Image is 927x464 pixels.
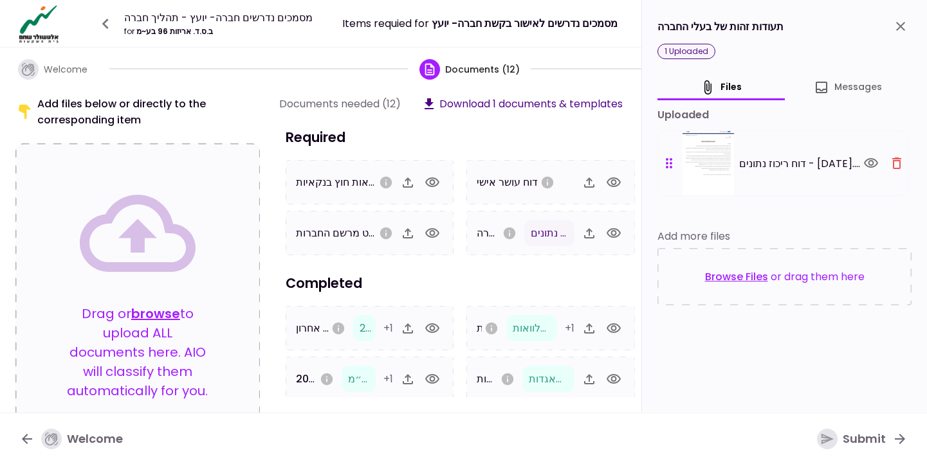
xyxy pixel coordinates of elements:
svg: אנא הורידו את הטופס מלמעלה. יש למלא ולהחזיר חתום על ידי הבעלים [540,175,555,190]
span: תעודת התאגדות [477,371,549,386]
span: +1 [383,321,393,335]
div: ב.ס.ד. אריזות 96 בע~מ [124,26,313,37]
span: דוח ריכוז נתונים - 13-08-2025.pdf [739,156,860,172]
div: תעודות זהות של בעלי החברה [657,15,912,37]
div: Submit [817,429,886,449]
button: Documents (12) [419,49,520,90]
span: מאזן בוחן אחרון (נדרש לקבלת [PERSON_NAME] ירוק) [296,321,542,335]
img: wGHtaabFb6VxgAAAABJRU5ErkJggg== [683,131,734,195]
div: Welcome [41,429,123,449]
span: פירות הלוואות מזרחי-טפחות.pdf [513,321,716,335]
span: פירוט הלוואות חוץ בנקאיות [296,175,412,190]
h3: Required [279,127,641,147]
button: browse [131,304,180,323]
div: Documents needed (12) [279,96,401,112]
p: Drag or to upload ALL documents here. AIO will classify them automatically for you. [67,304,208,400]
span: טופס בקשה ב.ס.ד. אריזות בע״מ.pdf [348,371,504,386]
span: מאזן מבוקר 2023 (נדרש לקבלת [PERSON_NAME] ירוק) [296,371,555,386]
span: דוח עושר אישי [477,175,538,190]
span: Welcome [44,63,87,76]
div: uploaded [657,107,908,123]
span: +1 [565,321,574,335]
span: for [124,26,134,37]
img: Logo [15,4,62,44]
div: document detail tabs [657,80,912,95]
button: Messages [785,80,912,95]
span: פירוט הלוואות בנקאיות [477,321,576,335]
button: Browse Files [705,269,768,285]
div: or drag them here [657,248,912,305]
span: +1 [383,371,393,386]
button: Welcome [8,49,98,90]
button: close [890,15,912,37]
svg: במידה ונערכת הנהלת חשבונות כפולה בלבד [331,321,345,335]
div: Items requied for [342,15,618,31]
button: Submit [807,422,918,456]
div: 1 uploaded [657,44,715,59]
button: files [657,80,785,95]
svg: אנא העלו פרוט הלוואות חוץ בנקאיות של החברה [379,175,393,190]
svg: אנא העלו מאזן מבוקר לשנה 2023 [320,372,334,386]
svg: אנא העלו נסח חברה מפורט כולל שעבודים [379,226,393,240]
span: נסח מפורט מרשם החברות [296,226,410,240]
span: תעודת התאגדות.pdf [529,371,620,386]
span: בוחן 24.pdf [360,321,412,335]
span: Documents (12) [445,63,520,76]
div: Add more files [657,228,912,244]
button: Download 1 documents & templates [421,96,623,112]
button: Welcome [9,422,133,456]
span: מסמכים נדרשים לאישור בקשת חברה- יועץ [432,16,618,31]
div: Add files below or directly to the corresponding item [15,96,260,128]
span: תעודות זהות של בעלי החברה [477,226,603,240]
svg: אנא העלו תעודת התאגדות של החברה [500,372,515,386]
svg: אנא העלו צילום תעודת זהות של כל בעלי מניות החברה (לת.ז. ביומטרית יש להעלות 2 צדדים) [502,226,517,240]
svg: אנא העלו פרוט הלוואות מהבנקים [484,321,499,335]
div: מסמכים נדרשים חברה- יועץ - תהליך חברה [124,10,313,26]
h3: Completed [279,273,641,293]
span: דוח ריכוז נתונים - 13-08-2025.pdf [531,226,663,240]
